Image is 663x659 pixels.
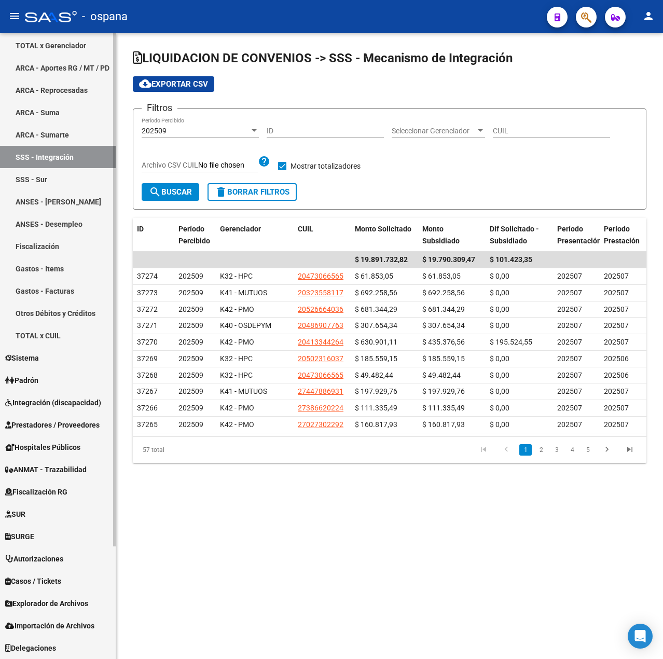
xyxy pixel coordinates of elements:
a: go to last page [620,444,640,456]
a: 3 [550,444,563,456]
span: 202507 [557,321,582,330]
span: 20413344264 [298,338,343,346]
span: 20323558117 [298,289,343,297]
button: Exportar CSV [133,76,214,92]
span: 202509 [142,127,167,135]
span: Autorizaciones [5,553,63,565]
input: Archivo CSV CUIL [198,161,258,170]
span: Período Percibido [178,225,210,245]
span: $ 0,00 [490,354,509,363]
button: Borrar Filtros [208,183,297,201]
datatable-header-cell: Monto Solicitado [351,218,418,264]
span: 202507 [557,272,582,280]
a: go to first page [474,444,493,456]
span: 202507 [604,321,629,330]
span: K41 - MUTUOS [220,289,267,297]
a: 2 [535,444,547,456]
span: Archivo CSV CUIL [142,161,198,169]
a: 5 [582,444,594,456]
li: page 4 [564,441,580,459]
span: Exportar CSV [139,79,208,89]
span: 202507 [557,354,582,363]
span: 202507 [557,371,582,379]
span: 202507 [604,387,629,395]
span: 37273 [137,289,158,297]
span: $ 307.654,34 [422,321,465,330]
span: 37272 [137,305,158,313]
span: $ 630.901,11 [355,338,397,346]
mat-icon: person [642,10,655,22]
span: Dif Solicitado - Subsidiado [490,225,539,245]
span: 202507 [557,289,582,297]
span: $ 195.524,55 [490,338,532,346]
span: Fiscalización RG [5,486,67,498]
span: CUIL [298,225,313,233]
span: $ 0,00 [490,420,509,429]
li: page 1 [518,441,533,459]
span: $ 197.929,76 [422,387,465,395]
span: 202507 [604,338,629,346]
span: $ 307.654,34 [355,321,397,330]
span: 202509 [178,272,203,280]
span: 202509 [178,404,203,412]
datatable-header-cell: CUIL [294,218,351,264]
span: 202506 [604,371,629,379]
span: Monto Solicitado [355,225,411,233]
span: K41 - MUTUOS [220,387,267,395]
span: 202507 [557,404,582,412]
li: page 2 [533,441,549,459]
span: 37269 [137,354,158,363]
span: K42 - PMO [220,404,254,412]
span: 202507 [604,289,629,297]
span: 202507 [557,305,582,313]
span: $ 49.482,44 [355,371,393,379]
span: K42 - PMO [220,305,254,313]
span: $ 197.929,76 [355,387,397,395]
span: $ 160.817,93 [422,420,465,429]
span: 202509 [178,371,203,379]
span: 37274 [137,272,158,280]
datatable-header-cell: Dif Solicitado - Subsidiado [486,218,553,264]
h3: Filtros [142,101,177,115]
span: $ 111.335,49 [422,404,465,412]
span: $ 101.423,35 [490,255,532,264]
span: 20473066565 [298,371,343,379]
li: page 3 [549,441,564,459]
span: K32 - HPC [220,354,253,363]
datatable-header-cell: ID [133,218,174,264]
span: Mostrar totalizadores [291,160,361,172]
span: $ 0,00 [490,404,509,412]
span: Integración (discapacidad) [5,397,101,408]
datatable-header-cell: Gerenciador [216,218,294,264]
span: Período Prestación [604,225,640,245]
span: Importación de Archivos [5,620,94,631]
span: Explorador de Archivos [5,598,88,609]
span: 37268 [137,371,158,379]
span: 202509 [178,387,203,395]
span: $ 692.258,56 [422,289,465,297]
span: $ 111.335,49 [355,404,397,412]
span: 202506 [604,354,629,363]
span: Delegaciones [5,642,56,654]
span: Período Presentación [557,225,601,245]
span: $ 0,00 [490,371,509,379]
span: ID [137,225,144,233]
span: $ 185.559,15 [355,354,397,363]
a: 1 [519,444,532,456]
span: $ 0,00 [490,272,509,280]
span: 202509 [178,354,203,363]
span: $ 61.853,05 [355,272,393,280]
datatable-header-cell: Período Prestación [600,218,646,264]
datatable-header-cell: Monto Subsidiado [418,218,486,264]
span: $ 61.853,05 [422,272,461,280]
span: K32 - HPC [220,371,253,379]
span: 20502316037 [298,354,343,363]
span: K32 - HPC [220,272,253,280]
span: $ 435.376,56 [422,338,465,346]
span: $ 0,00 [490,305,509,313]
span: 20473066565 [298,272,343,280]
span: Sistema [5,352,39,364]
span: 202507 [604,404,629,412]
span: $ 160.817,93 [355,420,397,429]
span: Hospitales Públicos [5,442,80,453]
